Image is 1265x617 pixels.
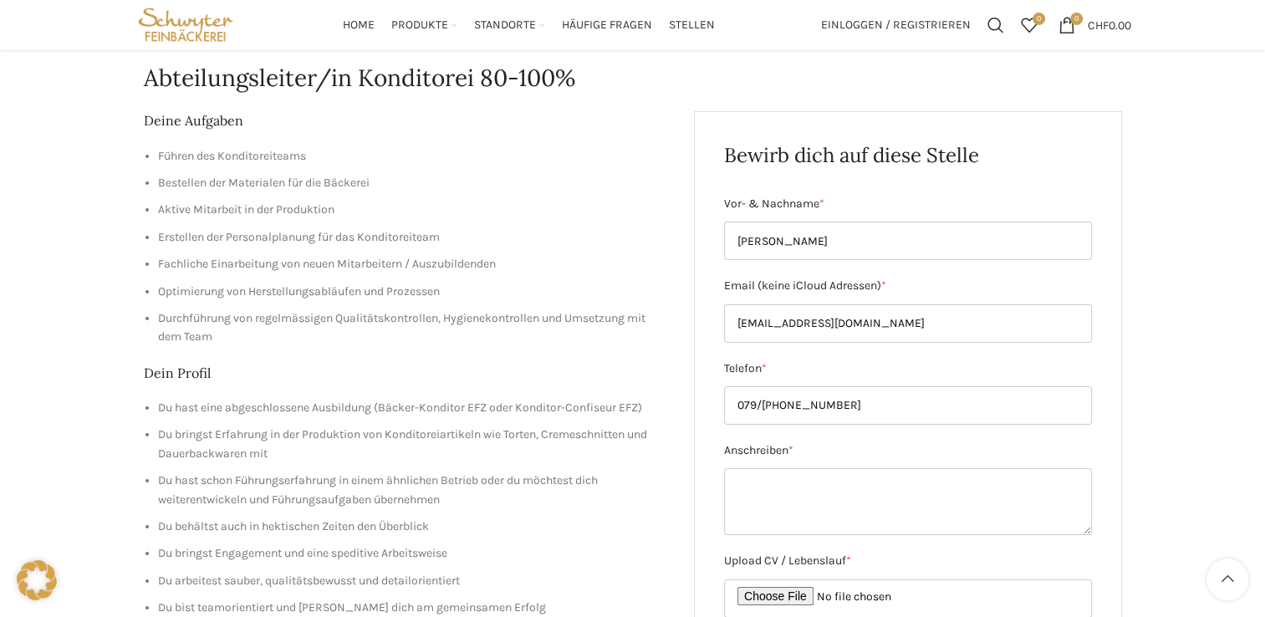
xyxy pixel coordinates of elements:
[724,359,1092,378] label: Telefon
[135,17,237,31] a: Site logo
[1088,18,1109,32] span: CHF
[158,255,670,273] li: Fachliche Einarbeitung von neuen Mitarbeitern / Auszubildenden
[158,572,670,590] li: Du arbeitest sauber, qualitätsbewusst und detailorientiert
[144,111,670,130] h2: Deine Aufgaben
[474,18,536,33] span: Standorte
[144,62,1122,94] h1: Abteilungsleiter/in Konditorei 80-100%
[562,8,652,42] a: Häufige Fragen
[821,19,971,31] span: Einloggen / Registrieren
[1050,8,1140,42] a: 0 CHF0.00
[158,518,670,536] li: Du behältst auch in hektischen Zeiten den Überblick
[158,426,670,463] li: Du bringst Erfahrung in der Produktion von Konditoreiartikeln wie Torten, Cremeschnitten und Daue...
[343,18,375,33] span: Home
[724,277,1092,295] label: Email (keine iCloud Adressen)
[1070,13,1083,25] span: 0
[1013,8,1046,42] div: Meine Wunschliste
[1088,18,1131,32] bdi: 0.00
[343,8,375,42] a: Home
[1013,8,1046,42] a: 0
[158,599,670,617] li: Du bist teamorientiert und [PERSON_NAME] dich am gemeinsamen Erfolg
[158,399,670,417] li: Du hast eine abgeschlossene Ausbildung (Bäcker-Konditor EFZ oder Konditor-Confiseur EFZ)
[158,174,670,192] li: Bestellen der Materialen für die Bäckerei
[669,18,715,33] span: Stellen
[1206,558,1248,600] a: Scroll to top button
[669,8,715,42] a: Stellen
[724,441,1092,460] label: Anschreiben
[144,364,670,382] h2: Dein Profil
[158,309,670,347] li: Durchführung von regelmässigen Qualitätskontrollen, Hygienekontrollen und Umsetzung mit dem Team
[245,8,812,42] div: Main navigation
[391,18,448,33] span: Produkte
[562,18,652,33] span: Häufige Fragen
[813,8,979,42] a: Einloggen / Registrieren
[158,544,670,563] li: Du bringst Engagement und eine speditive Arbeitsweise
[158,228,670,247] li: Erstellen der Personalplanung für das Konditoreiteam
[1033,13,1045,25] span: 0
[391,8,457,42] a: Produkte
[724,195,1092,213] label: Vor- & Nachname
[158,283,670,301] li: Optimierung von Herstellungsabläufen und Prozessen
[158,147,670,166] li: Führen des Konditoreiteams
[724,141,1092,170] h2: Bewirb dich auf diese Stelle
[158,201,670,219] li: Aktive Mitarbeit in der Produktion
[724,552,1092,570] label: Upload CV / Lebenslauf
[474,8,545,42] a: Standorte
[158,472,670,509] li: Du hast schon Führungserfahrung in einem ähnlichen Betrieb oder du möchtest dich weiterentwickeln...
[979,8,1013,42] a: Suchen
